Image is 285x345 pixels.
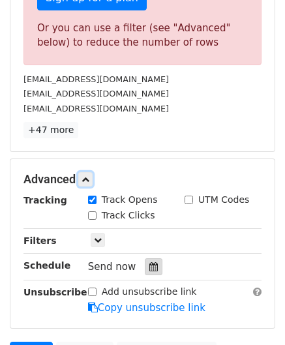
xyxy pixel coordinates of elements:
[23,89,169,98] small: [EMAIL_ADDRESS][DOMAIN_NAME]
[23,122,78,138] a: +47 more
[220,282,285,345] iframe: Chat Widget
[23,74,169,84] small: [EMAIL_ADDRESS][DOMAIN_NAME]
[23,195,67,205] strong: Tracking
[102,209,155,222] label: Track Clicks
[88,261,136,273] span: Send now
[23,172,262,187] h5: Advanced
[102,193,158,207] label: Track Opens
[23,260,70,271] strong: Schedule
[23,104,169,113] small: [EMAIL_ADDRESS][DOMAIN_NAME]
[23,287,87,297] strong: Unsubscribe
[37,21,248,50] div: Or you can use a filter (see "Advanced" below) to reduce the number of rows
[198,193,249,207] label: UTM Codes
[88,302,205,314] a: Copy unsubscribe link
[23,235,57,246] strong: Filters
[102,285,197,299] label: Add unsubscribe link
